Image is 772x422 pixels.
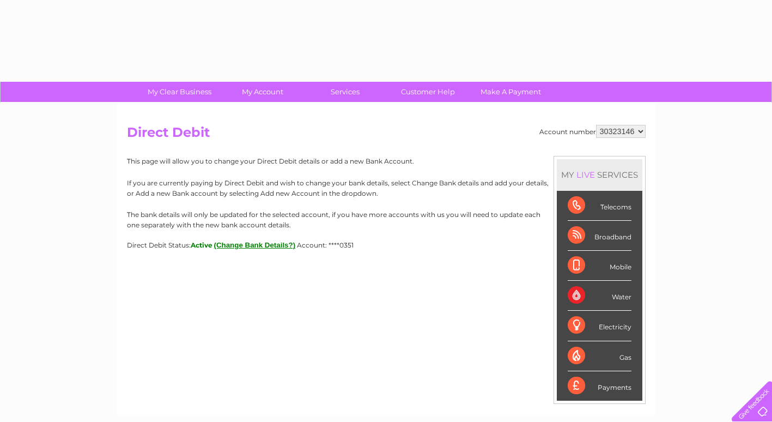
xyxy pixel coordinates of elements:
a: My Clear Business [135,82,224,102]
div: Telecoms [568,191,631,221]
div: Payments [568,371,631,401]
div: Water [568,281,631,311]
p: The bank details will only be updated for the selected account, if you have more accounts with us... [127,209,646,230]
div: Direct Debit Status: [127,241,646,249]
a: Make A Payment [466,82,556,102]
span: Active [191,241,212,249]
a: Services [300,82,390,102]
button: (Change Bank Details?) [214,241,296,249]
div: Gas [568,341,631,371]
div: Mobile [568,251,631,281]
div: Electricity [568,311,631,341]
div: Broadband [568,221,631,251]
a: Customer Help [383,82,473,102]
a: My Account [217,82,307,102]
div: LIVE [574,170,597,180]
div: Account number [539,125,646,138]
div: MY SERVICES [557,159,642,190]
p: This page will allow you to change your Direct Debit details or add a new Bank Account. [127,156,646,166]
p: If you are currently paying by Direct Debit and wish to change your bank details, select Change B... [127,178,646,198]
h2: Direct Debit [127,125,646,146]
